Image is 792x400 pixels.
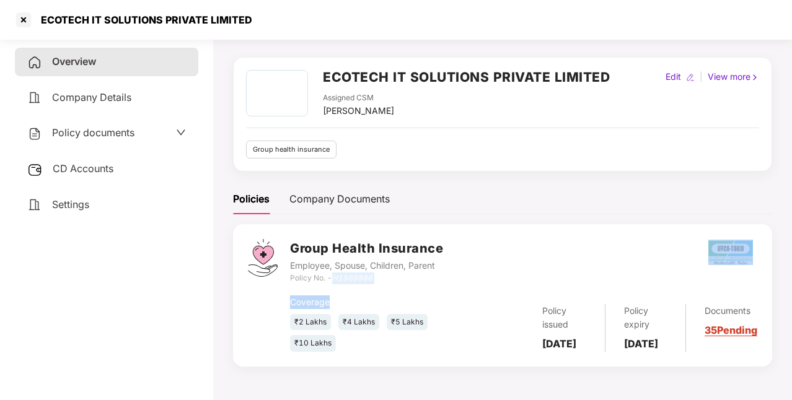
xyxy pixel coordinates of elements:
div: Policy expiry [624,304,667,331]
span: CD Accounts [53,162,113,175]
div: View more [705,70,762,84]
div: Employee, Spouse, Children, Parent [290,259,443,272]
div: Company Documents [289,191,390,207]
span: Policy documents [52,126,134,139]
img: rightIcon [750,73,759,82]
img: editIcon [686,73,695,82]
div: Group health insurance [246,141,337,159]
div: Documents [705,304,757,318]
span: Company Details [52,91,131,103]
img: svg+xml;base64,PHN2ZyB4bWxucz0iaHR0cDovL3d3dy53My5vcmcvMjAwMC9zdmciIHdpZHRoPSI0Ny43MTQiIGhlaWdodD... [248,239,278,277]
h3: Group Health Insurance [290,239,443,258]
div: Edit [663,70,684,84]
span: Settings [52,198,89,211]
div: ₹2 Lakhs [290,314,331,331]
b: [DATE] [542,337,576,350]
span: down [176,128,186,137]
div: ₹4 Lakhs [338,314,379,331]
img: svg+xml;base64,PHN2ZyB4bWxucz0iaHR0cDovL3d3dy53My5vcmcvMjAwMC9zdmciIHdpZHRoPSIyNCIgaGVpZ2h0PSIyNC... [27,126,42,141]
img: iffco.png [708,240,753,265]
a: 35 Pending [705,324,757,336]
div: [PERSON_NAME] [323,104,394,118]
img: svg+xml;base64,PHN2ZyB3aWR0aD0iMjUiIGhlaWdodD0iMjQiIHZpZXdCb3g9IjAgMCAyNSAyNCIgZmlsbD0ibm9uZSIgeG... [27,162,43,177]
span: Overview [52,55,96,67]
div: Assigned CSM [323,92,394,104]
div: ₹5 Lakhs [387,314,428,331]
h2: ECOTECH IT SOLUTIONS PRIVATE LIMITED [323,67,610,87]
div: Policy No. - [290,272,443,284]
img: svg+xml;base64,PHN2ZyB4bWxucz0iaHR0cDovL3d3dy53My5vcmcvMjAwMC9zdmciIHdpZHRoPSIyNCIgaGVpZ2h0PSIyNC... [27,198,42,212]
div: Policy issued [542,304,586,331]
b: [DATE] [624,337,658,350]
div: Coverage [290,295,446,309]
div: ECOTECH IT SOLUTIONS PRIVATE LIMITED [33,14,252,26]
div: | [697,70,705,84]
img: svg+xml;base64,PHN2ZyB4bWxucz0iaHR0cDovL3d3dy53My5vcmcvMjAwMC9zdmciIHdpZHRoPSIyNCIgaGVpZ2h0PSIyNC... [27,55,42,70]
i: H1568986 [332,273,372,282]
img: svg+xml;base64,PHN2ZyB4bWxucz0iaHR0cDovL3d3dy53My5vcmcvMjAwMC9zdmciIHdpZHRoPSIyNCIgaGVpZ2h0PSIyNC... [27,90,42,105]
div: ₹10 Lakhs [290,335,336,352]
div: Policies [233,191,270,207]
